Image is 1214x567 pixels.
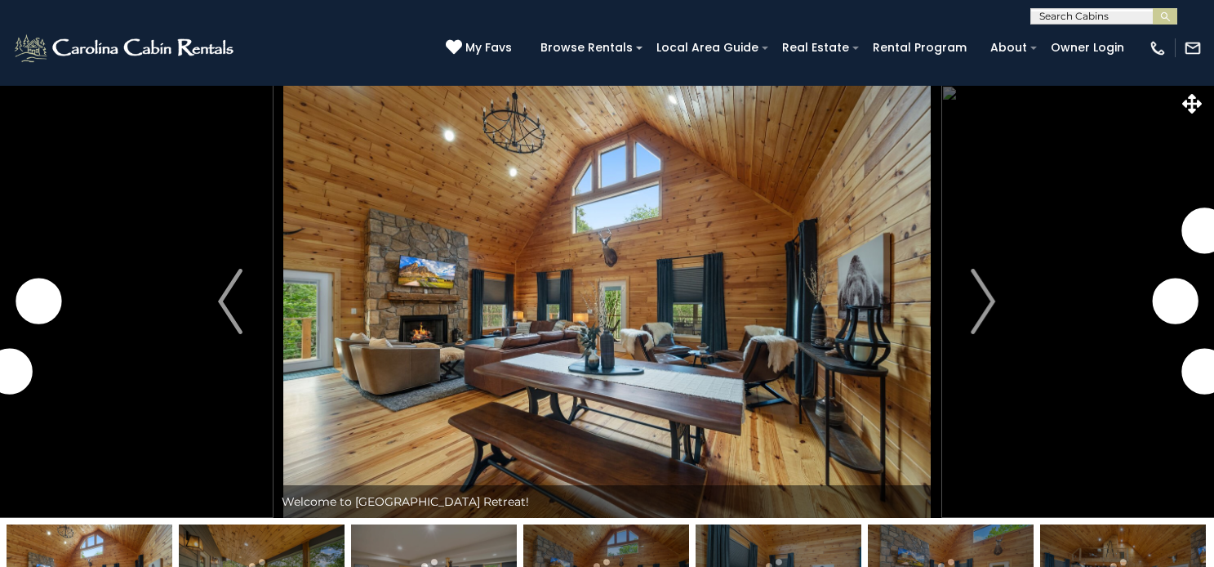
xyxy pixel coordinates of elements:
[774,35,857,60] a: Real Estate
[1149,39,1167,57] img: phone-regular-white.png
[465,39,512,56] span: My Favs
[865,35,975,60] a: Rental Program
[446,39,516,57] a: My Favs
[648,35,767,60] a: Local Area Guide
[982,35,1035,60] a: About
[1184,39,1202,57] img: mail-regular-white.png
[941,85,1026,518] button: Next
[1043,35,1132,60] a: Owner Login
[12,32,238,65] img: White-1-2.png
[273,485,941,518] div: Welcome to [GEOGRAPHIC_DATA] Retreat!
[218,269,242,334] img: arrow
[532,35,641,60] a: Browse Rentals
[972,269,996,334] img: arrow
[187,85,273,518] button: Previous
